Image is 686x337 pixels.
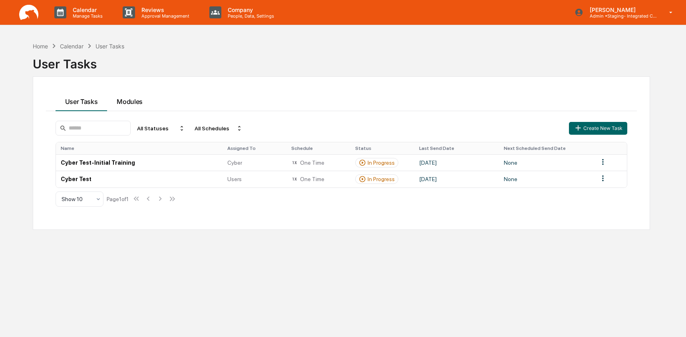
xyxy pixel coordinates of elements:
p: People, Data, Settings [221,13,278,19]
div: One Time [291,159,346,166]
td: [DATE] [414,171,499,187]
span: Users [227,176,242,182]
p: Admin • Staging- Integrated Compliance Advisors [583,13,658,19]
div: Home [33,43,48,50]
p: Company [221,6,278,13]
div: User Tasks [33,50,650,71]
div: In Progress [368,160,395,166]
td: None [499,154,594,171]
td: None [499,171,594,187]
th: Assigned To [223,142,286,154]
div: All Schedules [191,122,246,135]
p: Approval Management [135,13,193,19]
td: [DATE] [414,154,499,171]
p: [PERSON_NAME] [583,6,658,13]
div: In Progress [368,176,395,182]
td: Cyber Test-Initial Training [56,154,223,171]
th: Name [56,142,223,154]
div: All Statuses [134,122,188,135]
button: Modules [107,90,152,111]
th: Next Scheduled Send Date [499,142,594,154]
img: logo [19,5,38,20]
button: Create New Task [569,122,627,135]
td: Cyber Test [56,171,223,187]
th: Status [350,142,414,154]
div: One Time [291,175,346,183]
span: Cyber [227,160,242,166]
th: Last Send Date [414,142,499,154]
div: Page 1 of 1 [107,196,129,202]
div: User Tasks [95,43,124,50]
p: Reviews [135,6,193,13]
th: Schedule [286,142,350,154]
div: Calendar [60,43,84,50]
p: Calendar [66,6,107,13]
button: User Tasks [56,90,107,111]
p: Manage Tasks [66,13,107,19]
